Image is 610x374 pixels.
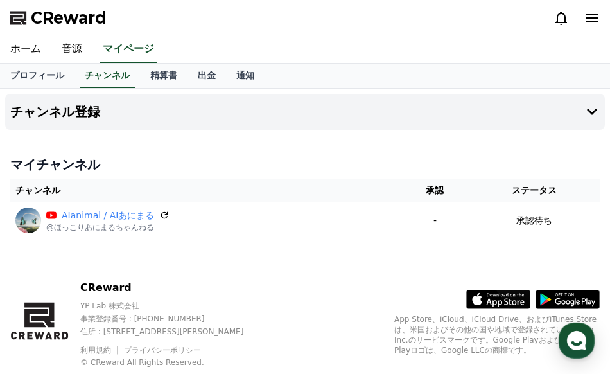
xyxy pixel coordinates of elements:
h4: チャンネル登録 [10,105,100,119]
p: © CReward All Rights Reserved. [80,357,266,368]
a: 出金 [187,64,226,88]
p: - [406,214,464,227]
img: AIanimal / AIあにまる [15,208,41,233]
th: ステータス [469,179,600,202]
a: プライバシーポリシー [124,346,201,355]
th: 承認 [401,179,469,202]
th: チャンネル [10,179,401,202]
a: CReward [10,8,107,28]
p: App Store、iCloud、iCloud Drive、およびiTunes Storeは、米国およびその他の国や地域で登録されているApple Inc.のサービスマークです。Google P... [394,314,600,355]
a: 音源 [51,36,92,63]
a: AIanimal / AIあにまる [62,209,154,222]
button: チャンネル登録 [5,94,605,130]
a: 精算書 [140,64,187,88]
h4: マイチャンネル [10,156,600,174]
p: CReward [80,280,266,296]
a: チャンネル [80,64,135,88]
a: 利用規約 [80,346,121,355]
p: @ほっこりあにまるちゃんねる [46,222,170,233]
p: 事業登録番号 : [PHONE_NUMBER] [80,314,266,324]
span: CReward [31,8,107,28]
p: YP Lab 株式会社 [80,301,266,311]
a: マイページ [100,36,157,63]
p: 承認待ち [516,214,552,227]
p: 住所 : [STREET_ADDRESS][PERSON_NAME] [80,326,266,337]
a: 通知 [226,64,265,88]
